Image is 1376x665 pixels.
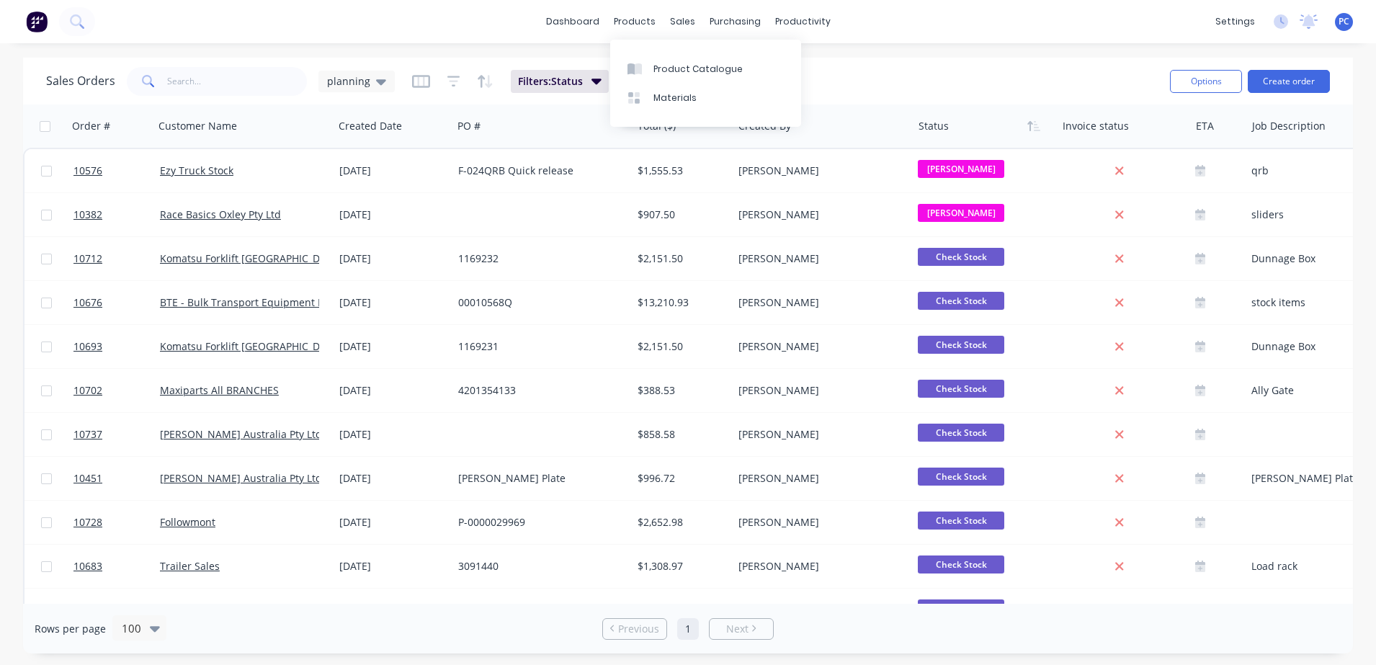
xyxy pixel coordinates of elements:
a: [PERSON_NAME] Australia Pty Ltd [160,427,322,441]
div: [DATE] [339,559,447,573]
span: 10712 [73,251,102,266]
div: Invoice status [1063,119,1129,133]
span: 10451 [73,471,102,486]
span: 10693 [73,339,102,354]
a: Previous page [603,622,666,636]
div: [PERSON_NAME] Plate [458,471,618,486]
div: $907.50 [638,207,722,222]
div: ETA [1196,119,1214,133]
a: 10737 [73,413,160,456]
span: 10576 [73,164,102,178]
a: 10683 [73,545,160,588]
a: 10735 [73,589,160,632]
a: 10576 [73,149,160,192]
div: $4,220.74 [638,603,722,617]
div: F-024QRB Quick release [458,164,618,178]
div: $858.58 [638,427,722,442]
a: [PERSON_NAME] Australia Pty Ltd [160,471,322,485]
a: dashboard [539,11,607,32]
span: Check Stock [918,248,1004,266]
a: Page 1 is your current page [677,618,699,640]
div: $2,151.50 [638,251,722,266]
button: Options [1170,70,1242,93]
div: [PERSON_NAME] [738,295,898,310]
span: Check Stock [918,599,1004,617]
div: $1,555.53 [638,164,722,178]
span: Check Stock [918,380,1004,398]
span: Check Stock [918,292,1004,310]
div: 00010568Q [458,295,618,310]
a: Maxiparts All BRANCHES [160,383,279,397]
a: BTE - Bulk Transport Equipment Pty Ltd [160,295,350,309]
span: Next [726,622,749,636]
div: [PERSON_NAME] [738,383,898,398]
div: [DATE] [339,295,447,310]
div: [PERSON_NAME] [738,339,898,354]
a: 10451 [73,457,160,500]
a: Komatsu Forklift [GEOGRAPHIC_DATA] [160,339,341,353]
div: [DATE] [339,164,447,178]
a: Next page [710,622,773,636]
div: $2,151.50 [638,339,722,354]
span: Check Stock [918,555,1004,573]
div: Materials [653,92,697,104]
div: [PERSON_NAME] [738,251,898,266]
div: 1169231 [458,339,618,354]
div: Customer Name [158,119,237,133]
input: Search... [167,67,308,96]
button: Filters:Status [511,70,609,93]
div: [PERSON_NAME] [738,427,898,442]
div: sales [663,11,702,32]
div: 4201354133 [458,383,618,398]
a: Materials [610,84,801,112]
div: [DATE] [339,427,447,442]
div: [PERSON_NAME] [738,164,898,178]
div: [PERSON_NAME] [738,559,898,573]
div: $388.53 [638,383,722,398]
div: purchasing [702,11,768,32]
div: [DATE] [339,603,447,617]
div: 1169232 [458,251,618,266]
div: productivity [768,11,838,32]
a: 10382 [73,193,160,236]
div: $996.72 [638,471,722,486]
span: 10676 [73,295,102,310]
div: [DATE] [339,339,447,354]
a: Product Catalogue [610,54,801,83]
a: Trailer Sales [160,559,220,573]
button: Create order [1248,70,1330,93]
span: Check Stock [918,512,1004,530]
span: [PERSON_NAME] [918,204,1004,222]
div: [PERSON_NAME] [738,515,898,530]
div: 3091440 [458,559,618,573]
div: [PERSON_NAME] [738,603,898,617]
span: 10735 [73,603,102,617]
div: Order # [72,119,110,133]
a: Whatever Tarps & Upholsterer [160,603,305,617]
a: Race Basics Oxley Pty Ltd [160,207,281,221]
div: products [607,11,663,32]
span: PC [1339,15,1349,28]
div: Job Description [1252,119,1326,133]
div: $1,308.97 [638,559,722,573]
span: 10382 [73,207,102,222]
a: 10676 [73,281,160,324]
span: 10683 [73,559,102,573]
span: Filters: Status [518,74,583,89]
div: Product Catalogue [653,63,743,76]
span: Check Stock [918,468,1004,486]
div: $2,652.98 [638,515,722,530]
a: 10702 [73,369,160,412]
a: Followmont [160,515,215,529]
a: 10693 [73,325,160,368]
div: PO # [457,119,481,133]
span: 10728 [73,515,102,530]
span: 10737 [73,427,102,442]
div: [PERSON_NAME] [738,207,898,222]
div: settings [1208,11,1262,32]
span: [PERSON_NAME] [918,160,1004,178]
div: [DATE] [339,515,447,530]
div: Created Date [339,119,402,133]
a: Ezy Truck Stock [160,164,233,177]
span: Check Stock [918,424,1004,442]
